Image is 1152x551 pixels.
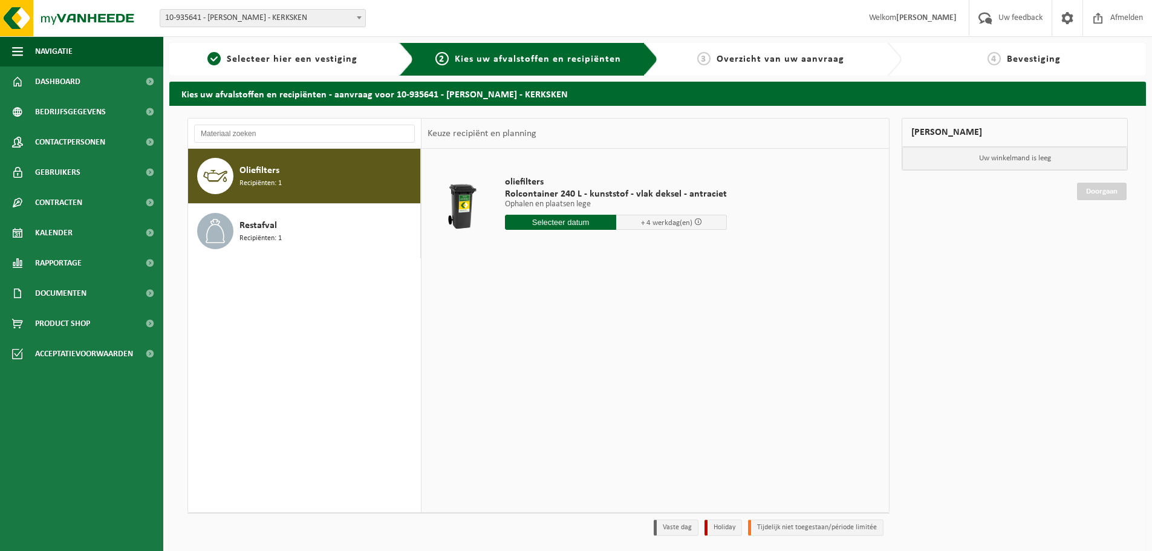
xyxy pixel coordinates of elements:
[641,219,692,227] span: + 4 werkdag(en)
[188,204,421,258] button: Restafval Recipiënten: 1
[35,278,86,308] span: Documenten
[505,215,616,230] input: Selecteer datum
[896,13,957,22] strong: [PERSON_NAME]
[35,97,106,127] span: Bedrijfsgegevens
[35,339,133,369] span: Acceptatievoorwaarden
[35,157,80,187] span: Gebruikers
[988,52,1001,65] span: 4
[35,127,105,157] span: Contactpersonen
[35,187,82,218] span: Contracten
[505,176,727,188] span: oliefilters
[207,52,221,65] span: 1
[505,200,727,209] p: Ophalen en plaatsen lege
[194,125,415,143] input: Materiaal zoeken
[1007,54,1061,64] span: Bevestiging
[1077,183,1127,200] a: Doorgaan
[239,233,282,244] span: Recipiënten: 1
[748,520,884,536] li: Tijdelijk niet toegestaan/période limitée
[654,520,698,536] li: Vaste dag
[169,82,1146,105] h2: Kies uw afvalstoffen en recipiënten - aanvraag voor 10-935641 - [PERSON_NAME] - KERKSKEN
[505,188,727,200] span: Rolcontainer 240 L - kunststof - vlak deksel - antraciet
[705,520,742,536] li: Holiday
[239,218,277,233] span: Restafval
[435,52,449,65] span: 2
[455,54,621,64] span: Kies uw afvalstoffen en recipiënten
[239,178,282,189] span: Recipiënten: 1
[717,54,844,64] span: Overzicht van uw aanvraag
[35,67,80,97] span: Dashboard
[902,147,1127,170] p: Uw winkelmand is leeg
[35,218,73,248] span: Kalender
[160,9,366,27] span: 10-935641 - DE PELSMAEKER GUNTHER - KERKSKEN
[35,36,73,67] span: Navigatie
[902,118,1128,147] div: [PERSON_NAME]
[175,52,389,67] a: 1Selecteer hier een vestiging
[160,10,365,27] span: 10-935641 - DE PELSMAEKER GUNTHER - KERKSKEN
[188,149,421,204] button: Oliefilters Recipiënten: 1
[35,308,90,339] span: Product Shop
[239,163,279,178] span: Oliefilters
[421,119,542,149] div: Keuze recipiënt en planning
[35,248,82,278] span: Rapportage
[697,52,711,65] span: 3
[227,54,357,64] span: Selecteer hier een vestiging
